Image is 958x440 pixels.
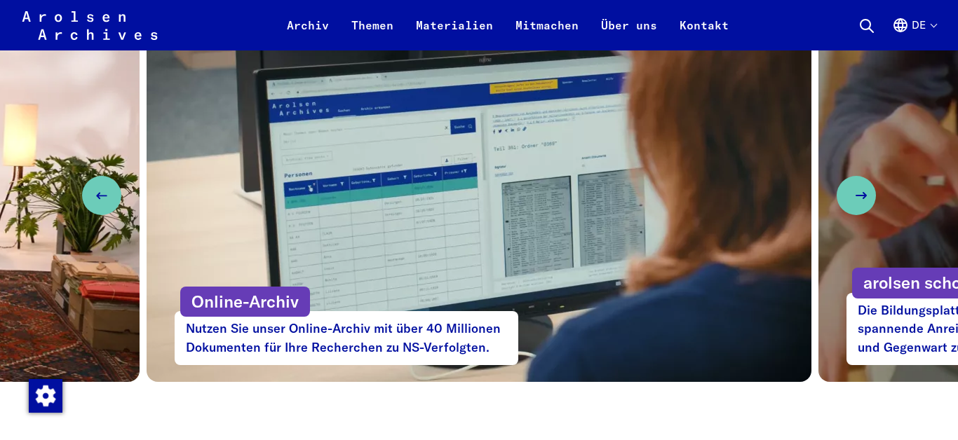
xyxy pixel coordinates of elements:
p: Online-Archiv [180,287,310,317]
button: Deutsch, Sprachauswahl [892,17,936,50]
p: Nutzen Sie unser Online-Archiv mit über 40 Millionen Dokumenten für Ihre Recherchen zu NS-Verfolg... [175,311,518,365]
a: Über uns [590,17,668,50]
div: Zustimmung ändern [28,378,62,412]
a: Online-ArchivNutzen Sie unser Online-Archiv mit über 40 Millionen Dokumenten für Ihre Recherchen ... [147,8,811,382]
img: Zustimmung ändern [29,379,62,413]
button: Previous slide [82,176,121,215]
a: Archiv [276,17,340,50]
a: Themen [340,17,405,50]
a: Mitmachen [504,17,590,50]
a: Kontakt [668,17,740,50]
nav: Primär [276,8,740,42]
a: Materialien [405,17,504,50]
li: 1 / 5 [147,8,811,382]
button: Next slide [837,176,876,215]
